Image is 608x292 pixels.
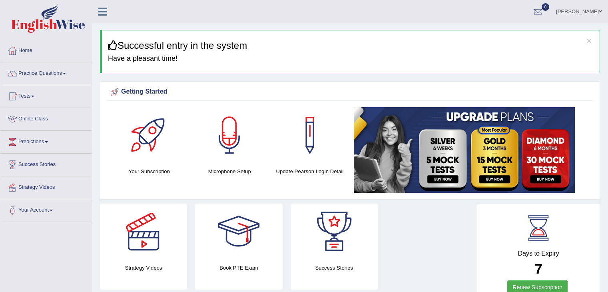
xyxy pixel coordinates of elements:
[534,261,542,276] b: 7
[0,85,92,105] a: Tests
[100,264,187,272] h4: Strategy Videos
[542,3,550,11] span: 0
[195,264,282,272] h4: Book PTE Exam
[0,62,92,82] a: Practice Questions
[0,108,92,128] a: Online Class
[113,167,185,176] h4: Your Subscription
[108,55,594,63] h4: Have a pleasant time!
[486,250,591,257] h4: Days to Expiry
[193,167,266,176] h4: Microphone Setup
[0,176,92,196] a: Strategy Videos
[108,40,594,51] h3: Successful entry in the system
[0,154,92,174] a: Success Stories
[109,86,591,98] div: Getting Started
[0,131,92,151] a: Predictions
[0,40,92,60] a: Home
[291,264,378,272] h4: Success Stories
[0,199,92,219] a: Your Account
[274,167,346,176] h4: Update Pearson Login Detail
[354,107,575,193] img: small5.jpg
[587,36,592,45] button: ×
